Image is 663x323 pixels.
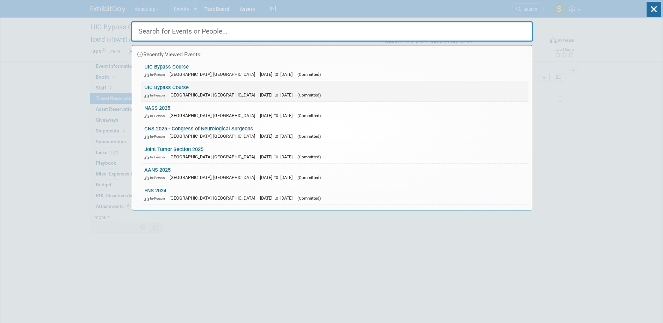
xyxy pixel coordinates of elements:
[141,164,528,184] a: AANS 2025 In-Person [GEOGRAPHIC_DATA], [GEOGRAPHIC_DATA] [DATE] to [DATE] (Committed)
[297,155,321,159] span: (Committed)
[144,155,168,159] span: In-Person
[170,113,259,118] span: [GEOGRAPHIC_DATA], [GEOGRAPHIC_DATA]
[141,122,528,143] a: CNS 2025 - Congress of Neurological Surgeons In-Person [GEOGRAPHIC_DATA], [GEOGRAPHIC_DATA] [DATE...
[260,134,296,139] span: [DATE] to [DATE]
[297,113,321,118] span: (Committed)
[297,93,321,98] span: (Committed)
[141,143,528,163] a: Joint Tumor Section 2025 In-Person [GEOGRAPHIC_DATA], [GEOGRAPHIC_DATA] [DATE] to [DATE] (Committed)
[297,72,321,77] span: (Committed)
[144,114,168,118] span: In-Person
[260,154,296,159] span: [DATE] to [DATE]
[260,92,296,98] span: [DATE] to [DATE]
[144,196,168,201] span: In-Person
[170,72,259,77] span: [GEOGRAPHIC_DATA], [GEOGRAPHIC_DATA]
[297,175,321,180] span: (Committed)
[170,175,259,180] span: [GEOGRAPHIC_DATA], [GEOGRAPHIC_DATA]
[297,134,321,139] span: (Committed)
[170,154,259,159] span: [GEOGRAPHIC_DATA], [GEOGRAPHIC_DATA]
[170,134,259,139] span: [GEOGRAPHIC_DATA], [GEOGRAPHIC_DATA]
[170,195,259,201] span: [GEOGRAPHIC_DATA], [GEOGRAPHIC_DATA]
[260,72,296,77] span: [DATE] to [DATE]
[131,21,533,42] input: Search for Events or People...
[260,175,296,180] span: [DATE] to [DATE]
[141,81,528,101] a: UIC Bypass Course In-Person [GEOGRAPHIC_DATA], [GEOGRAPHIC_DATA] [DATE] to [DATE] (Committed)
[141,102,528,122] a: NASS 2025 In-Person [GEOGRAPHIC_DATA], [GEOGRAPHIC_DATA] [DATE] to [DATE] (Committed)
[170,92,259,98] span: [GEOGRAPHIC_DATA], [GEOGRAPHIC_DATA]
[297,196,321,201] span: (Committed)
[144,72,168,77] span: In-Person
[144,134,168,139] span: In-Person
[260,113,296,118] span: [DATE] to [DATE]
[144,175,168,180] span: In-Person
[144,93,168,98] span: In-Person
[260,195,296,201] span: [DATE] to [DATE]
[136,45,528,60] div: Recently Viewed Events:
[141,184,528,204] a: FNS 2024 In-Person [GEOGRAPHIC_DATA], [GEOGRAPHIC_DATA] [DATE] to [DATE] (Committed)
[141,60,528,81] a: UIC Bypass Course In-Person [GEOGRAPHIC_DATA], [GEOGRAPHIC_DATA] [DATE] to [DATE] (Committed)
